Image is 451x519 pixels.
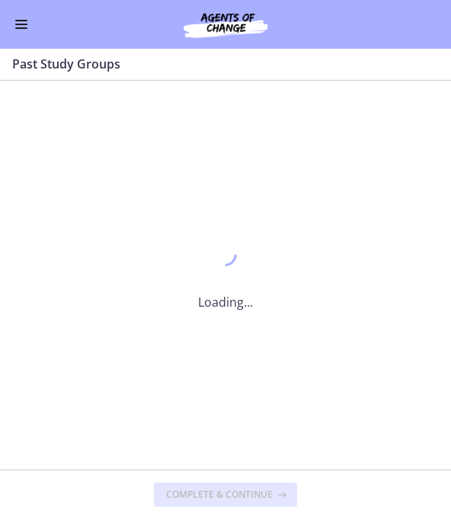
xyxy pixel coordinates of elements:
[198,293,253,311] p: Loading...
[12,55,421,73] h3: Past Study Groups
[166,489,273,501] span: Complete & continue
[198,240,253,275] div: 1
[149,9,302,40] img: Agents of Change
[154,482,297,507] button: Complete & continue
[12,15,30,33] button: Enable menu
